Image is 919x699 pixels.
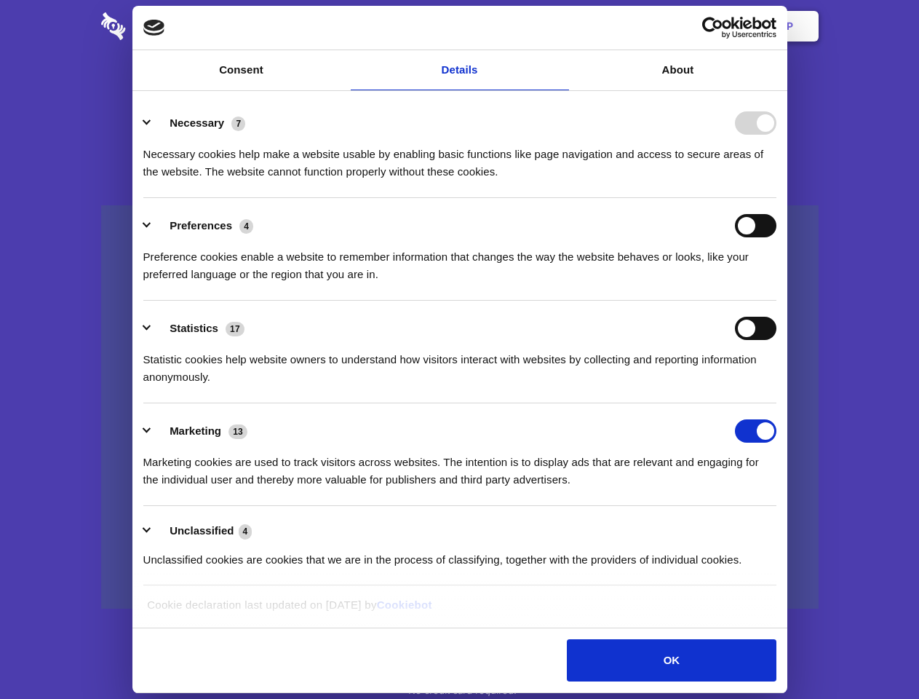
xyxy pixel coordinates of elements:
a: Contact [590,4,657,49]
label: Preferences [170,219,232,232]
img: logo-wordmark-white-trans-d4663122ce5f474addd5e946df7df03e33cb6a1c49d2221995e7729f52c070b2.svg [101,12,226,40]
button: Necessary (7) [143,111,255,135]
span: 13 [228,424,247,439]
div: Necessary cookies help make a website usable by enabling basic functions like page navigation and... [143,135,776,181]
a: Pricing [427,4,490,49]
button: OK [567,639,776,682]
span: 17 [226,322,244,336]
button: Marketing (13) [143,419,257,443]
div: Statistic cookies help website owners to understand how visitors interact with websites by collec... [143,340,776,386]
a: Wistia video thumbnail [101,205,819,609]
label: Marketing [170,424,221,437]
a: About [569,50,787,90]
a: Login [660,4,723,49]
h4: Auto-redaction of sensitive data, encrypted data sharing and self-destructing private chats. Shar... [101,133,819,181]
a: Consent [132,50,351,90]
iframe: Drift Widget Chat Controller [846,626,902,682]
span: 4 [239,524,252,539]
span: 4 [239,219,253,234]
label: Necessary [170,116,224,129]
a: Cookiebot [377,599,432,611]
div: Cookie declaration last updated on [DATE] by [136,596,783,625]
div: Unclassified cookies are cookies that we are in the process of classifying, together with the pro... [143,540,776,569]
img: logo [143,20,165,36]
button: Preferences (4) [143,214,263,237]
div: Preference cookies enable a website to remember information that changes the way the website beha... [143,237,776,283]
a: Details [351,50,569,90]
h1: Eliminate Slack Data Loss. [101,66,819,118]
a: Usercentrics Cookiebot - opens in a new window [649,17,776,39]
div: Marketing cookies are used to track visitors across websites. The intention is to display ads tha... [143,443,776,489]
button: Unclassified (4) [143,522,261,540]
label: Statistics [170,322,218,334]
span: 7 [231,116,245,131]
button: Statistics (17) [143,317,254,340]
